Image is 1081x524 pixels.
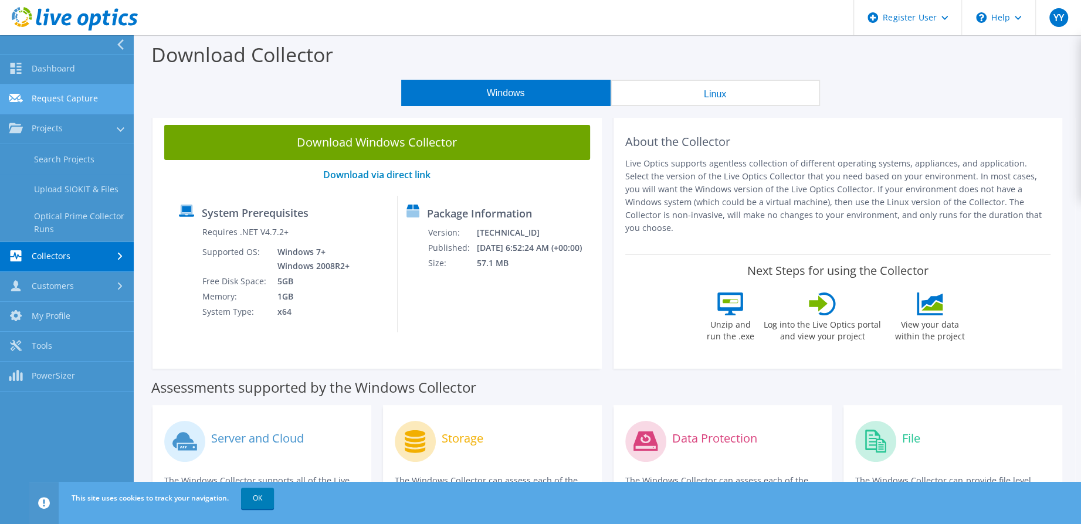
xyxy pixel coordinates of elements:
label: View your data within the project [887,315,972,342]
label: Log into the Live Optics portal and view your project [763,315,882,342]
label: File [902,433,920,444]
span: YY [1049,8,1068,27]
td: [DATE] 6:52:24 AM (+00:00) [476,240,597,256]
label: Data Protection [672,433,757,444]
p: The Windows Collector can assess each of the following storage systems. [395,474,590,500]
span: This site uses cookies to track your navigation. [72,493,229,503]
a: OK [241,488,274,509]
td: Version: [428,225,476,240]
td: Published: [428,240,476,256]
td: Windows 7+ Windows 2008R2+ [269,244,352,274]
td: Memory: [202,289,269,304]
td: System Type: [202,304,269,319]
td: [TECHNICAL_ID] [476,225,597,240]
p: The Windows Collector supports all of the Live Optics compute and cloud assessments. [164,474,360,500]
label: Storage [442,433,483,444]
label: Download Collector [151,41,333,68]
p: The Windows Collector can provide file level assessments. [855,474,1050,500]
td: Free Disk Space: [202,274,269,289]
td: 5GB [269,274,352,289]
td: x64 [269,304,352,319]
p: The Windows Collector can assess each of the following DPS applications. [625,474,821,500]
a: Download via direct link [323,168,431,181]
label: Server and Cloud [211,433,304,444]
td: 57.1 MB [476,256,597,271]
label: Unzip and run the .exe [703,315,757,342]
td: Size: [428,256,476,271]
label: Assessments supported by the Windows Collector [151,382,476,393]
p: Live Optics supports agentless collection of different operating systems, appliances, and applica... [625,157,1051,234]
a: Download Windows Collector [164,125,590,160]
h2: About the Collector [625,135,1051,149]
td: 1GB [269,289,352,304]
label: Package Information [427,207,532,219]
svg: \n [976,12,987,23]
button: Linux [611,80,820,106]
button: Windows [401,80,611,106]
label: Next Steps for using the Collector [747,264,928,278]
label: System Prerequisites [202,207,309,219]
label: Requires .NET V4.7.2+ [202,226,289,238]
td: Supported OS: [202,244,269,274]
